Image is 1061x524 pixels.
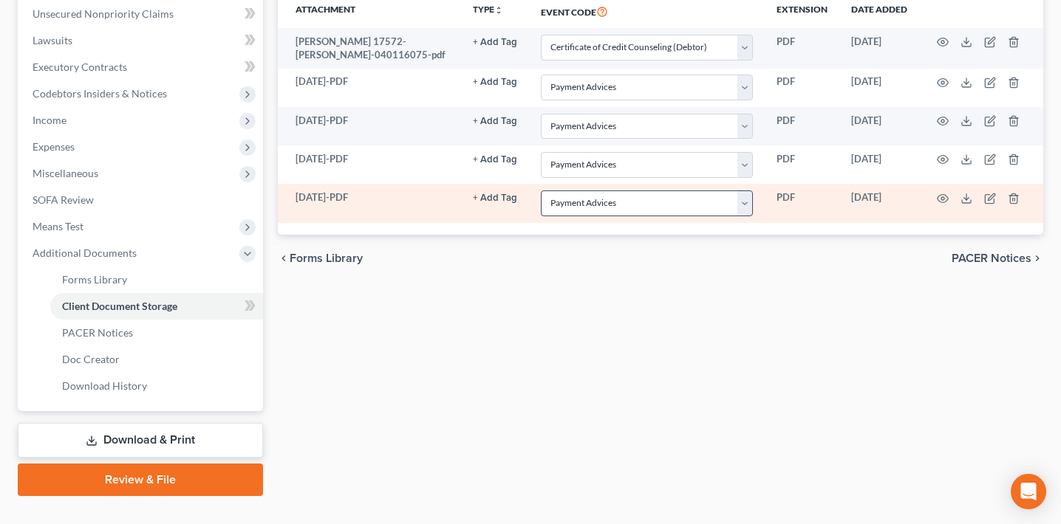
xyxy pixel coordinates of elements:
button: + Add Tag [473,193,517,203]
span: Doc Creator [62,353,120,365]
span: Miscellaneous [33,167,98,179]
a: + Add Tag [473,190,517,204]
td: PDF [765,69,839,107]
td: PDF [765,184,839,222]
td: [DATE]-PDF [278,107,461,145]
span: PACER Notices [62,326,133,339]
span: Lawsuits [33,34,72,46]
i: chevron_left [278,252,290,264]
a: Forms Library [50,266,263,293]
td: [DATE] [839,107,919,145]
a: Review & File [18,463,263,496]
button: + Add Tag [473,155,517,165]
button: PACER Notices chevron_right [952,252,1043,264]
span: Unsecured Nonpriority Claims [33,7,174,20]
span: Forms Library [290,252,363,264]
button: + Add Tag [473,77,517,87]
td: PDF [765,145,839,184]
a: + Add Tag [473,114,517,128]
span: Income [33,114,66,126]
span: Forms Library [62,273,127,286]
a: + Add Tag [473,152,517,166]
span: Means Test [33,220,83,232]
a: SOFA Review [21,187,263,213]
i: unfold_more [494,6,503,15]
td: PDF [765,28,839,69]
button: + Add Tag [473,38,517,47]
td: [DATE]-PDF [278,145,461,184]
a: + Add Tag [473,75,517,89]
td: [DATE]-PDF [278,69,461,107]
td: [DATE] [839,145,919,184]
span: Codebtors Insiders & Notices [33,87,167,100]
td: [DATE] [839,28,919,69]
td: [DATE]-PDF [278,184,461,222]
td: [DATE] [839,69,919,107]
span: Download History [62,379,147,392]
td: [PERSON_NAME] 17572-[PERSON_NAME]-040116075-pdf [278,28,461,69]
span: Client Document Storage [62,300,177,312]
a: Unsecured Nonpriority Claims [21,1,263,27]
i: chevron_right [1031,252,1043,264]
a: Download & Print [18,423,263,458]
span: Executory Contracts [33,61,127,73]
a: PACER Notices [50,320,263,346]
td: PDF [765,107,839,145]
a: Download History [50,373,263,399]
div: Open Intercom Messenger [1011,474,1046,509]
button: chevron_left Forms Library [278,252,363,264]
span: Expenses [33,140,75,153]
button: + Add Tag [473,117,517,126]
a: + Add Tag [473,35,517,49]
span: Additional Documents [33,247,137,259]
button: TYPEunfold_more [473,5,503,15]
a: Client Document Storage [50,293,263,320]
a: Lawsuits [21,27,263,54]
span: SOFA Review [33,193,94,206]
a: Doc Creator [50,346,263,373]
span: PACER Notices [952,252,1031,264]
a: Executory Contracts [21,54,263,80]
td: [DATE] [839,184,919,222]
